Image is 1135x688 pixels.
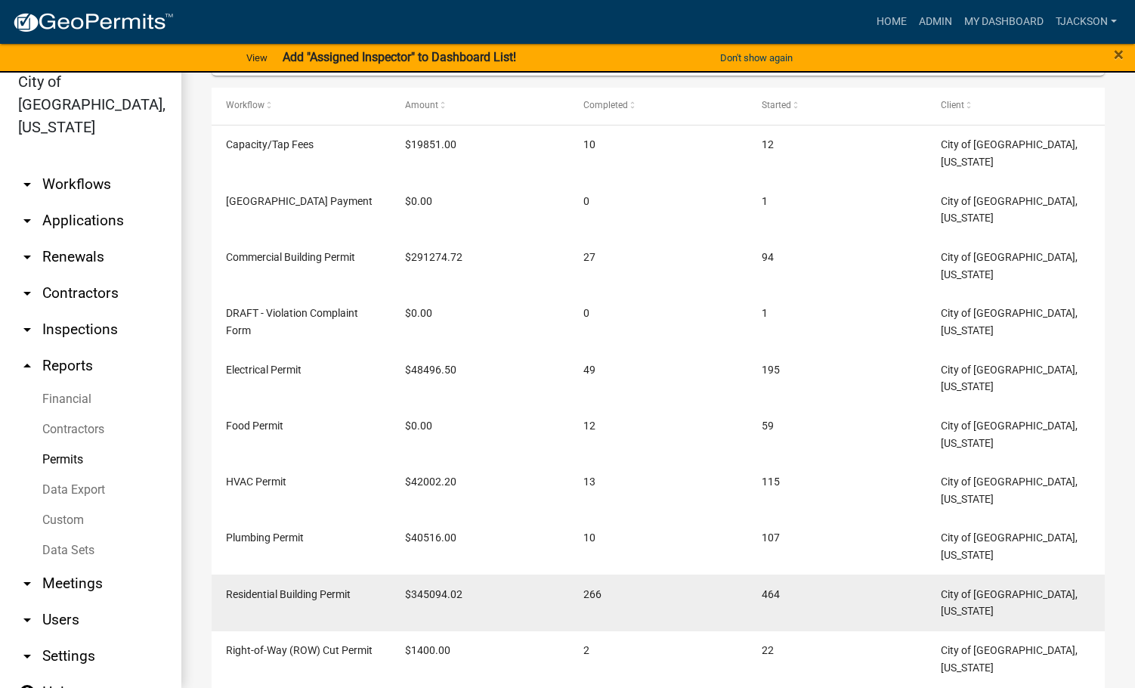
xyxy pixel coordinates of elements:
span: $0.00 [405,195,432,207]
span: $19851.00 [405,138,456,150]
span: 195 [762,364,780,376]
span: Completed [583,100,628,110]
span: Workflow [226,100,264,110]
span: Food Permit [226,420,283,432]
span: $40516.00 [405,531,456,544]
span: City of Charlestown, Indiana [941,364,1078,393]
span: Commercial Building Permit [226,251,355,263]
span: $42002.20 [405,476,456,488]
span: City of Charlestown, Indiana [941,138,1078,168]
i: arrow_drop_down [18,284,36,302]
strong: Add "Assigned Inspector" to Dashboard List! [283,50,516,64]
datatable-header-cell: Started [747,88,926,124]
datatable-header-cell: Amount [390,88,568,124]
datatable-header-cell: Workflow [212,88,390,124]
span: City of Charlestown, Indiana [941,420,1078,449]
span: $291274.72 [405,251,462,263]
span: City of Charlestown, Indiana [941,195,1078,225]
span: Electrical Permit [226,364,302,376]
span: 115 [762,476,780,488]
span: DRAFT - Violation Complaint Form [226,307,358,336]
span: $0.00 [405,307,432,319]
span: 107 [762,531,780,544]
span: 10 [583,531,595,544]
span: City of Charlestown, Indiana [941,588,1078,618]
span: 27 [583,251,595,263]
i: arrow_drop_down [18,212,36,230]
span: 22 [762,644,774,656]
span: 1 [762,195,768,207]
span: City of Charlestown, Indiana [941,251,1078,280]
span: 0 [583,307,589,319]
span: 464 [762,588,780,600]
span: $0.00 [405,420,432,432]
span: × [1114,44,1124,65]
a: Home [871,8,913,36]
i: arrow_drop_down [18,248,36,266]
span: 0 [583,195,589,207]
i: arrow_drop_down [18,611,36,629]
span: Capacity/Tap Fees [226,138,314,150]
span: $1400.00 [405,644,450,656]
i: arrow_drop_down [18,647,36,665]
span: 49 [583,364,595,376]
span: $48496.50 [405,364,456,376]
span: 10 [583,138,595,150]
span: 59 [762,420,774,432]
span: Right-of-Way (ROW) Cut Permit [226,644,373,656]
a: Admin [913,8,958,36]
span: 266 [583,588,602,600]
span: Client [941,100,964,110]
span: HVAC Permit [226,476,286,488]
span: Plumbing Permit [226,531,304,544]
a: View [240,45,274,70]
span: 12 [583,420,595,432]
button: Close [1114,45,1124,64]
span: Started [762,100,791,110]
span: 12 [762,138,774,150]
datatable-header-cell: Client [926,88,1105,124]
i: arrow_drop_up [18,357,36,375]
span: 1 [762,307,768,319]
span: City of Charlestown, Indiana [941,307,1078,336]
span: City of Charlestown, Indiana [941,476,1078,505]
span: City of Charlestown, Indiana [941,644,1078,674]
span: Amount [405,100,438,110]
span: 94 [762,251,774,263]
span: Residential Building Permit [226,588,351,600]
a: TJackson [1050,8,1123,36]
span: $345094.02 [405,588,462,600]
i: arrow_drop_down [18,575,36,593]
i: arrow_drop_down [18,175,36,194]
span: 2 [583,644,589,656]
span: City of Charlestown, Indiana [941,531,1078,561]
span: 13 [583,476,595,488]
button: Don't show again [714,45,799,70]
datatable-header-cell: Completed [569,88,747,124]
span: Charlestown State Park Payment [226,195,373,207]
i: arrow_drop_down [18,321,36,339]
a: My Dashboard [958,8,1050,36]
